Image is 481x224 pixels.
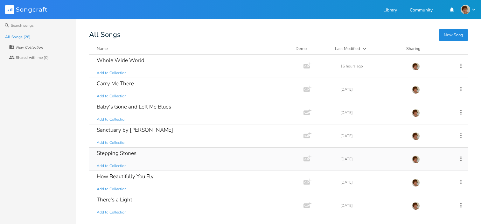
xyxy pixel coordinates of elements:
span: Add to Collection [97,70,127,76]
div: [DATE] [340,134,404,138]
div: Name [97,46,108,52]
div: [DATE] [340,180,404,184]
a: Community [410,8,433,13]
div: Carry Me There [97,81,134,86]
a: Library [383,8,397,13]
div: There's a Light [97,197,132,202]
img: scohenmusic [412,86,420,94]
span: Add to Collection [97,163,127,169]
img: scohenmusic [412,202,420,210]
div: 16 hours ago [340,64,404,68]
img: scohenmusic [412,178,420,187]
div: Last Modified [335,46,360,52]
div: Baby's Gone and Left Me Blues [97,104,171,109]
div: [DATE] [340,204,404,207]
img: scohenmusic [412,132,420,140]
span: Add to Collection [97,186,127,192]
div: How Beautifully You Fly [97,174,154,179]
div: All Songs (28) [5,35,31,39]
span: Add to Collection [97,140,127,145]
img: scohenmusic [412,109,420,117]
div: Sanctuary by [PERSON_NAME] [97,127,173,133]
button: Last Modified [335,45,399,52]
div: Demo [296,45,327,52]
button: Name [97,45,288,52]
div: [DATE] [340,157,404,161]
div: Shared with me (0) [16,56,49,59]
img: scohenmusic [461,5,470,14]
div: New Collection [16,45,43,49]
span: Add to Collection [97,117,127,122]
img: scohenmusic [412,155,420,164]
div: Whole Wide World [97,58,144,63]
span: Add to Collection [97,210,127,215]
div: Sharing [406,45,444,52]
div: [DATE] [340,111,404,115]
img: scohenmusic [412,62,420,71]
span: Add to Collection [97,94,127,99]
div: All Songs [89,32,468,38]
div: Stepping Stones [97,150,136,156]
button: New Song [439,29,468,41]
div: [DATE] [340,87,404,91]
